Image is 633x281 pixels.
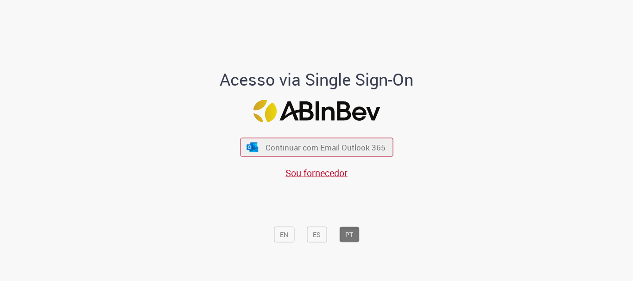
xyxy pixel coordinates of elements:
h1: Acesso via Single Sign-On [188,70,445,89]
button: PT [339,227,359,243]
img: Logo ABInBev [253,100,380,123]
button: ícone Azure/Microsoft 360 Continuar com Email Outlook 365 [240,138,393,157]
a: Sou fornecedor [285,167,348,179]
img: ícone Azure/Microsoft 360 [246,142,259,152]
button: EN [274,227,294,243]
button: ES [307,227,327,243]
span: Continuar com Email Outlook 365 [266,142,386,153]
